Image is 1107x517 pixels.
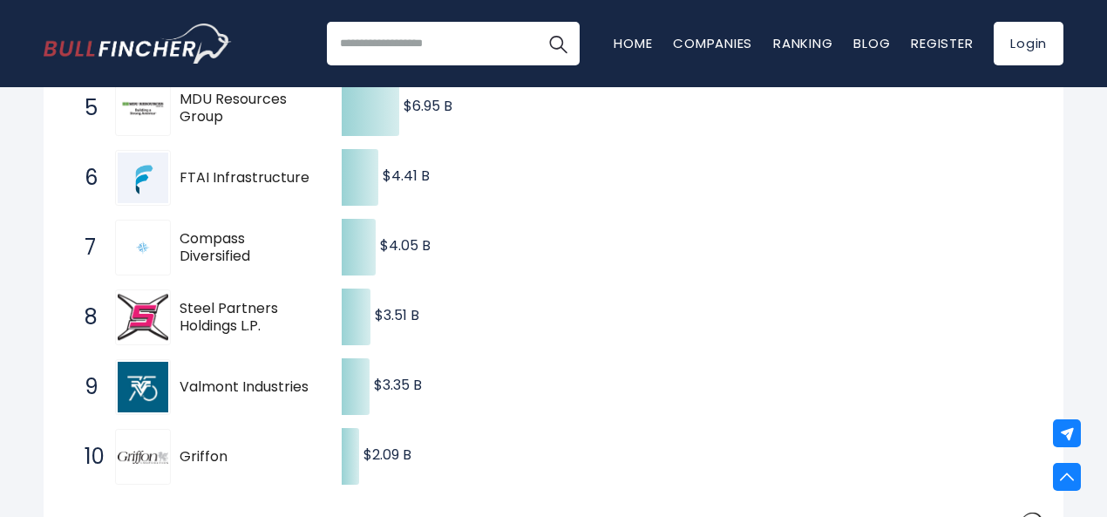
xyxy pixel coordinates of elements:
[180,378,311,397] span: Valmont Industries
[853,34,890,52] a: Blog
[363,445,411,465] text: $2.09 B
[383,166,430,186] text: $4.41 B
[118,362,168,412] img: Valmont Industries
[673,34,752,52] a: Companies
[118,292,168,343] img: Steel Partners Holdings L.P.
[374,375,422,395] text: $3.35 B
[118,451,168,464] img: Griffon
[44,24,232,64] img: Bullfincher logo
[404,96,452,116] text: $6.95 B
[380,235,431,255] text: $4.05 B
[136,241,150,255] img: Compass Diversified
[180,169,311,187] span: FTAI Infrastructure
[994,22,1063,65] a: Login
[180,230,311,267] span: Compass Diversified
[536,22,580,65] button: Search
[44,24,231,64] a: Go to homepage
[76,163,93,193] span: 6
[180,448,311,466] span: Griffon
[76,303,93,332] span: 8
[375,305,419,325] text: $3.51 B
[76,233,93,262] span: 7
[614,34,652,52] a: Home
[180,300,311,337] span: Steel Partners Holdings L.P.
[76,93,93,123] span: 5
[118,153,168,203] img: FTAI Infrastructure
[911,34,973,52] a: Register
[76,372,93,402] span: 9
[773,34,832,52] a: Ranking
[76,442,93,472] span: 10
[180,91,311,127] span: MDU Resources Group
[118,83,168,133] img: MDU Resources Group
